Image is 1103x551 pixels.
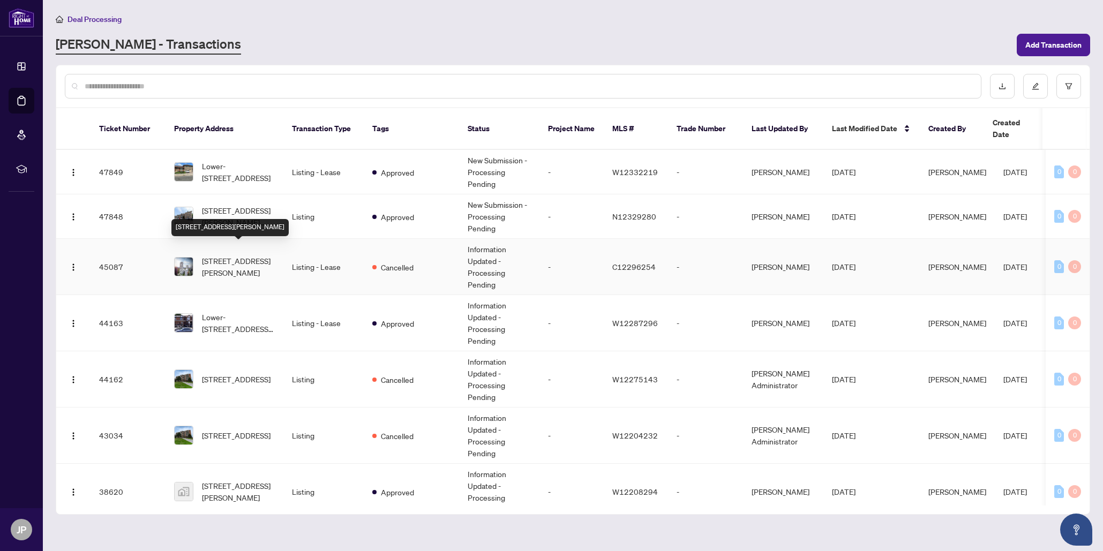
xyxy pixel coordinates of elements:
button: Logo [65,427,82,444]
td: Listing - Lease [283,239,364,295]
td: Listing - Lease [283,150,364,194]
td: 38620 [91,464,166,520]
div: 0 [1054,260,1064,273]
th: Tags [364,108,459,150]
td: - [668,150,743,194]
button: edit [1023,74,1048,99]
span: Cancelled [381,261,414,273]
img: Logo [69,213,78,221]
div: 0 [1054,429,1064,442]
td: - [539,194,604,239]
span: [DATE] [1003,318,1027,328]
td: [PERSON_NAME] Administrator [743,407,823,464]
span: JP [17,522,26,537]
div: 0 [1068,260,1081,273]
img: thumbnail-img [175,426,193,444]
span: [PERSON_NAME] [928,212,986,221]
td: - [539,464,604,520]
td: [PERSON_NAME] [743,150,823,194]
span: [PERSON_NAME] [928,262,986,271]
div: [STREET_ADDRESS][PERSON_NAME] [171,219,289,236]
span: C12296254 [612,262,656,271]
td: Listing [283,194,364,239]
td: - [668,464,743,520]
th: Last Updated By [743,108,823,150]
span: Approved [381,318,414,329]
td: [PERSON_NAME] [743,239,823,295]
span: home [56,16,63,23]
td: - [539,150,604,194]
th: Ticket Number [91,108,166,150]
span: Last Modified Date [832,123,897,134]
td: New Submission - Processing Pending [459,194,539,239]
td: Listing [283,351,364,407]
td: - [668,407,743,464]
img: Logo [69,168,78,177]
img: Logo [69,375,78,384]
span: download [999,82,1006,90]
td: Information Updated - Processing Pending [459,351,539,407]
span: [STREET_ADDRESS][PERSON_NAME] [202,480,275,503]
span: N12329280 [612,212,656,221]
div: 0 [1054,373,1064,386]
button: download [990,74,1015,99]
img: thumbnail-img [175,482,193,501]
span: [STREET_ADDRESS] [202,429,271,441]
span: [PERSON_NAME] [928,318,986,328]
span: [DATE] [1003,167,1027,177]
td: 47848 [91,194,166,239]
button: Logo [65,208,82,225]
div: 0 [1054,485,1064,498]
td: - [668,295,743,351]
span: Approved [381,167,414,178]
span: W12208294 [612,487,658,496]
td: [PERSON_NAME] Administrator [743,351,823,407]
span: [PERSON_NAME] [928,374,986,384]
img: Logo [69,432,78,440]
img: Logo [69,319,78,328]
img: thumbnail-img [175,370,193,388]
span: [DATE] [1003,374,1027,384]
span: Lower-[STREET_ADDRESS][PERSON_NAME] [202,311,275,335]
span: [PERSON_NAME] [928,431,986,440]
span: [DATE] [832,374,856,384]
span: [DATE] [832,318,856,328]
div: 0 [1054,316,1064,329]
span: [DATE] [1003,212,1027,221]
td: [PERSON_NAME] [743,194,823,239]
span: [DATE] [832,167,856,177]
span: [DATE] [1003,262,1027,271]
span: [STREET_ADDRESS] [202,373,271,385]
div: 0 [1068,316,1081,329]
td: - [668,351,743,407]
span: [DATE] [832,262,856,271]
td: 44162 [91,351,166,407]
td: 43034 [91,407,166,464]
span: W12204232 [612,431,658,440]
span: W12332219 [612,167,658,177]
img: Logo [69,488,78,496]
span: [STREET_ADDRESS][PERSON_NAME][PERSON_NAME] [202,205,275,228]
span: [DATE] [832,487,856,496]
button: Logo [65,258,82,275]
td: - [539,239,604,295]
td: 44163 [91,295,166,351]
span: Approved [381,486,414,498]
img: thumbnail-img [175,207,193,225]
div: 0 [1068,210,1081,223]
th: Status [459,108,539,150]
td: - [668,239,743,295]
span: W12287296 [612,318,658,328]
span: Add Transaction [1025,36,1082,54]
div: 0 [1068,373,1081,386]
td: - [539,407,604,464]
td: - [539,351,604,407]
button: filter [1056,74,1081,99]
span: [DATE] [1003,487,1027,496]
span: Cancelled [381,374,414,386]
button: Logo [65,483,82,500]
td: Listing [283,407,364,464]
img: logo [9,8,34,28]
button: Logo [65,163,82,180]
span: [DATE] [832,212,856,221]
